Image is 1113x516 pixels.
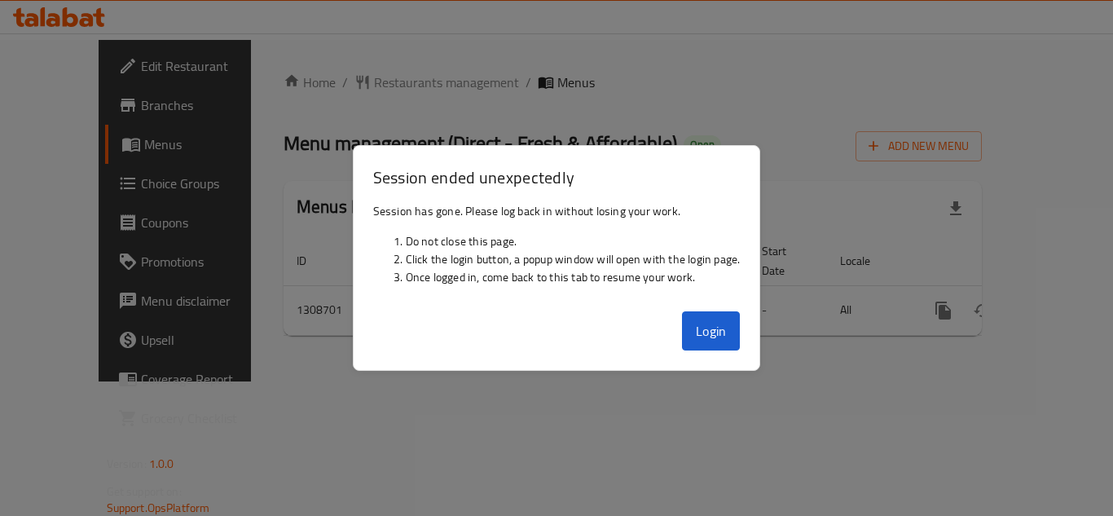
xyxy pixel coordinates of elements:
[354,196,760,305] div: Session has gone. Please log back in without losing your work.
[406,268,741,286] li: Once logged in, come back to this tab to resume your work.
[373,165,741,189] h3: Session ended unexpectedly
[406,232,741,250] li: Do not close this page.
[406,250,741,268] li: Click the login button, a popup window will open with the login page.
[682,311,741,351] button: Login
